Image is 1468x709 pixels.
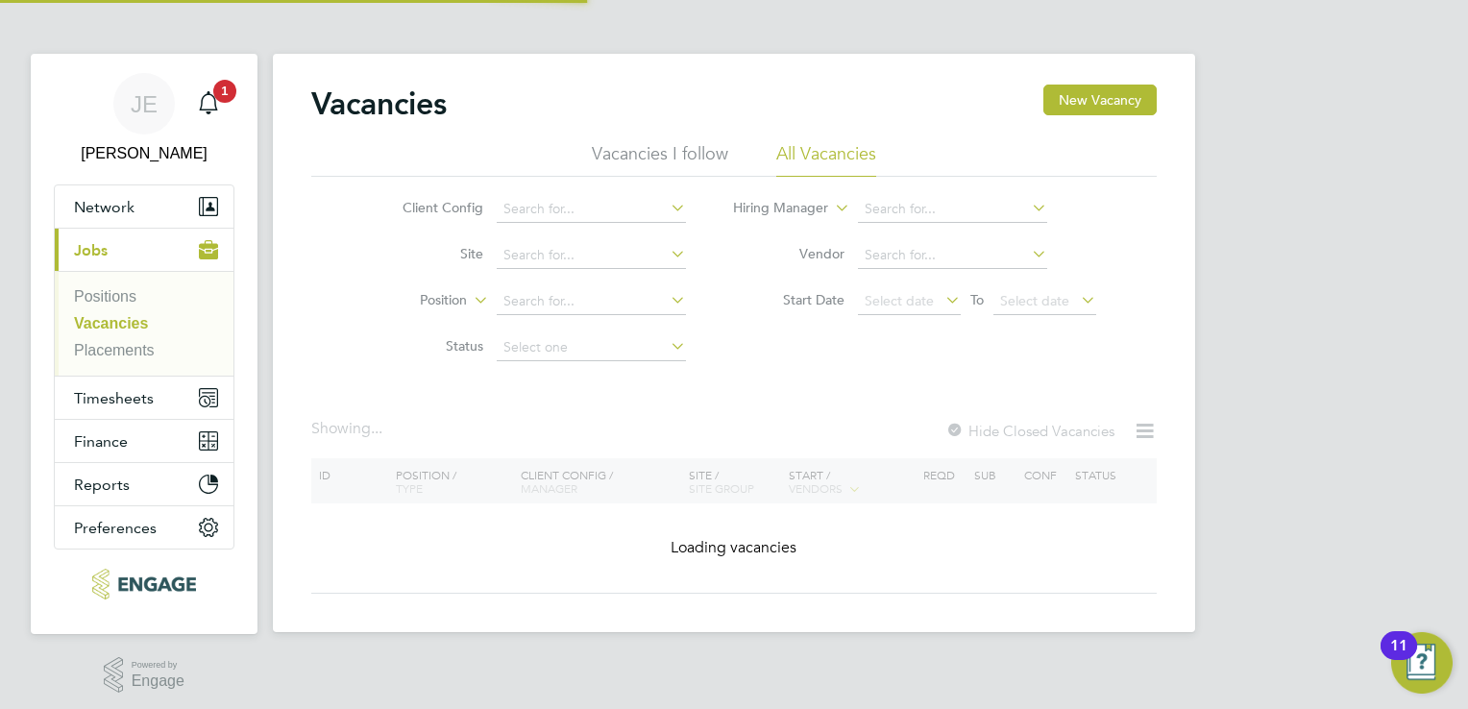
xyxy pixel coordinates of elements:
button: Jobs [55,229,233,271]
input: Select one [497,334,686,361]
button: Preferences [55,506,233,549]
span: Network [74,198,135,216]
label: Hiring Manager [718,199,828,218]
span: 1 [213,80,236,103]
span: Select date [865,292,934,309]
button: Reports [55,463,233,505]
label: Hide Closed Vacancies [945,422,1114,440]
input: Search for... [497,196,686,223]
input: Search for... [497,288,686,315]
img: xede-logo-retina.png [92,569,195,599]
button: Timesheets [55,377,233,419]
h2: Vacancies [311,85,447,123]
span: Jobs [74,241,108,259]
button: Network [55,185,233,228]
button: Finance [55,420,233,462]
a: JE[PERSON_NAME] [54,73,234,165]
a: Vacancies [74,315,148,331]
input: Search for... [858,196,1047,223]
label: Start Date [734,291,844,308]
button: Open Resource Center, 11 new notifications [1391,632,1453,694]
span: Powered by [132,657,184,673]
label: Position [356,291,467,310]
span: Finance [74,432,128,451]
span: To [965,287,990,312]
span: Engage [132,673,184,690]
input: Search for... [858,242,1047,269]
div: 11 [1390,646,1407,671]
a: Placements [74,342,155,358]
li: All Vacancies [776,142,876,177]
a: Powered byEngage [104,657,184,694]
span: Timesheets [74,389,154,407]
span: Preferences [74,519,157,537]
input: Search for... [497,242,686,269]
a: Go to home page [54,569,234,599]
span: Joshua Evans [54,142,234,165]
div: Jobs [55,271,233,376]
a: 1 [189,73,228,134]
label: Client Config [373,199,483,216]
span: Select date [1000,292,1069,309]
label: Site [373,245,483,262]
label: Vendor [734,245,844,262]
li: Vacancies I follow [592,142,728,177]
span: Reports [74,476,130,494]
button: New Vacancy [1043,85,1157,115]
label: Status [373,337,483,354]
span: JE [131,91,158,116]
span: ... [371,419,382,438]
nav: Main navigation [31,54,257,634]
div: Showing [311,419,386,439]
a: Positions [74,288,136,305]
